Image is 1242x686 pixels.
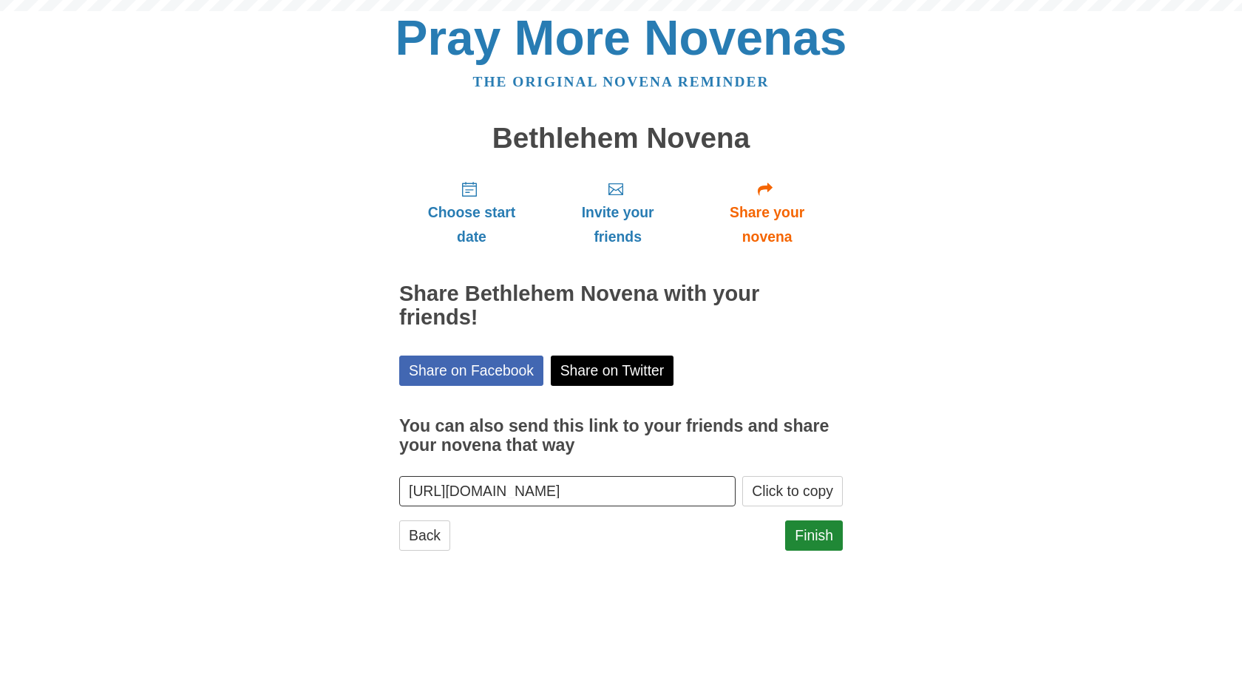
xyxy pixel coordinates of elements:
span: Share your novena [706,200,828,249]
a: The original novena reminder [473,74,770,89]
h2: Share Bethlehem Novena with your friends! [399,282,843,330]
a: Pray More Novenas [396,10,847,65]
a: Invite your friends [544,169,691,257]
span: Choose start date [414,200,529,249]
button: Click to copy [742,476,843,506]
a: Finish [785,520,843,551]
span: Invite your friends [559,200,676,249]
h3: You can also send this link to your friends and share your novena that way [399,417,843,455]
a: Share on Facebook [399,356,543,386]
a: Share your novena [691,169,843,257]
a: Share on Twitter [551,356,674,386]
a: Choose start date [399,169,544,257]
h1: Bethlehem Novena [399,123,843,154]
a: Back [399,520,450,551]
